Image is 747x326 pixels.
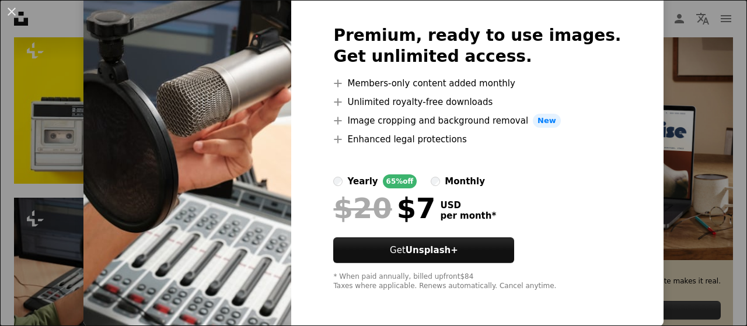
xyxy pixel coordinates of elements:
[333,114,621,128] li: Image cropping and background removal
[440,200,496,211] span: USD
[333,25,621,67] h2: Premium, ready to use images. Get unlimited access.
[333,193,392,223] span: $20
[440,211,496,221] span: per month *
[383,174,417,188] div: 65% off
[333,193,435,223] div: $7
[333,76,621,90] li: Members-only content added monthly
[333,272,621,291] div: * When paid annually, billed upfront $84 Taxes where applicable. Renews automatically. Cancel any...
[445,174,485,188] div: monthly
[333,132,621,146] li: Enhanced legal protections
[533,114,561,128] span: New
[406,245,458,255] strong: Unsplash+
[333,177,343,186] input: yearly65%off
[431,177,440,186] input: monthly
[333,237,514,263] button: GetUnsplash+
[333,95,621,109] li: Unlimited royalty-free downloads
[347,174,378,188] div: yearly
